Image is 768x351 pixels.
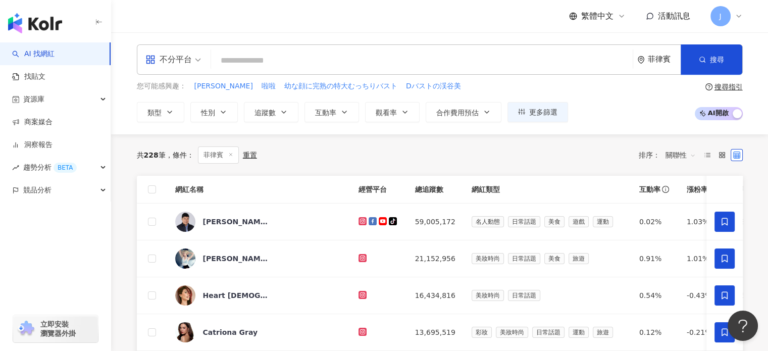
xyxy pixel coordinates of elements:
[406,81,461,91] span: Dバストの渓谷美
[658,11,690,21] span: 活動訊息
[13,315,98,342] a: chrome extension立即安裝 瀏覽器外掛
[532,327,565,338] span: 日常話題
[284,81,398,92] button: 幼な顔に完熟の特大むっちりバスト
[639,184,660,194] span: 互動率
[167,176,350,204] th: 網紅名稱
[719,11,721,22] span: J
[544,253,565,264] span: 美食
[407,240,464,277] td: 21,152,956
[639,147,701,163] div: 排序：
[436,109,479,117] span: 合作費用預估
[639,290,671,301] div: 0.54%
[23,156,77,179] span: 趨勢分析
[593,216,613,227] span: 運動
[508,290,540,301] span: 日常話題
[8,13,62,33] img: logo
[681,44,742,75] button: 搜尋
[687,253,718,264] div: 1.01%
[581,11,613,22] span: 繁體中文
[639,216,671,227] div: 0.02%
[147,109,162,117] span: 類型
[23,88,44,111] span: 資源庫
[569,327,589,338] span: 運動
[464,176,631,204] th: 網紅類型
[137,151,166,159] div: 共 筆
[507,102,568,122] button: 更多篩選
[175,212,195,232] img: KOL Avatar
[593,327,613,338] span: 旅遊
[262,81,276,91] span: 啦啦
[687,290,718,301] div: -0.43%
[710,56,724,64] span: 搜尋
[190,102,238,122] button: 性別
[203,327,258,337] div: Catriona Gray
[687,327,718,338] div: -0.21%
[508,253,540,264] span: 日常話題
[687,216,718,227] div: 1.03%
[12,49,55,59] a: searchAI 找網紅
[660,184,671,194] span: info-circle
[203,217,269,227] div: [PERSON_NAME] in Action
[12,72,45,82] a: 找貼文
[407,176,464,204] th: 總追蹤數
[40,320,76,338] span: 立即安裝 瀏覽器外掛
[687,184,708,194] span: 漲粉率
[284,81,397,91] span: 幼な顔に完熟の特大むっちりバスト
[496,327,528,338] span: 美妝時尚
[243,151,257,159] div: 重置
[12,140,53,150] a: 洞察報告
[175,248,195,269] img: KOL Avatar
[12,164,19,171] span: rise
[203,254,269,264] div: [PERSON_NAME]
[194,81,253,92] button: [PERSON_NAME]
[665,147,696,163] span: 關聯性
[714,83,743,91] div: 搜尋指引
[407,277,464,314] td: 16,434,816
[350,176,407,204] th: 經營平台
[203,290,269,300] div: Heart [DEMOGRAPHIC_DATA]
[637,56,645,64] span: environment
[405,81,462,92] button: Dバストの渓谷美
[198,146,239,164] span: 菲律賓
[244,102,298,122] button: 追蹤數
[175,285,195,306] img: KOL Avatar
[728,311,758,341] iframe: Help Scout Beacon - Open
[569,216,589,227] span: 遊戲
[639,253,671,264] div: 0.91%
[137,102,184,122] button: 類型
[639,327,671,338] div: 0.12%
[145,55,156,65] span: appstore
[407,314,464,351] td: 13,695,519
[569,253,589,264] span: 旅遊
[529,108,557,116] span: 更多篩選
[175,322,195,342] img: KOL Avatar
[137,81,186,91] span: 您可能感興趣：
[194,81,253,91] span: [PERSON_NAME]
[508,216,540,227] span: 日常話題
[365,102,420,122] button: 觀看率
[376,109,397,117] span: 觀看率
[16,321,36,337] img: chrome extension
[426,102,501,122] button: 合作費用預估
[407,204,464,240] td: 59,005,172
[12,117,53,127] a: 商案媒合
[472,290,504,301] span: 美妝時尚
[648,55,681,64] div: 菲律賓
[315,109,336,117] span: 互動率
[254,109,276,117] span: 追蹤數
[201,109,215,117] span: 性別
[175,322,342,342] a: KOL AvatarCatriona Gray
[472,216,504,227] span: 名人動態
[145,52,192,68] div: 不分平台
[705,83,712,90] span: question-circle
[472,327,492,338] span: 彩妝
[544,216,565,227] span: 美食
[175,285,342,306] a: KOL AvatarHeart [DEMOGRAPHIC_DATA]
[144,151,159,159] span: 228
[175,212,342,232] a: KOL Avatar[PERSON_NAME] in Action
[261,81,276,92] button: 啦啦
[23,179,52,202] span: 競品分析
[166,151,194,159] span: 條件 ：
[304,102,359,122] button: 互動率
[54,163,77,173] div: BETA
